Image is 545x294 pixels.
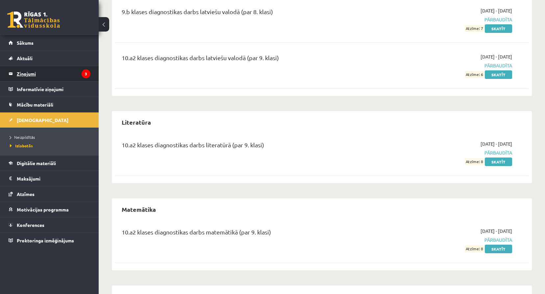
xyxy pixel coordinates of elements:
[9,156,90,171] a: Digitālie materiāli
[17,237,74,243] span: Proktoringa izmēģinājums
[9,171,90,186] a: Maksājumi
[9,82,90,97] a: Informatīvie ziņojumi
[465,25,484,32] span: Atzīme: 7
[10,134,92,140] a: Neizpildītās
[7,12,60,28] a: Rīgas 1. Tālmācības vidusskola
[485,245,512,253] a: Skatīt
[388,149,512,156] span: Pārbaudīta
[485,158,512,166] a: Skatīt
[82,69,90,78] i: 3
[115,114,158,130] h2: Literatūra
[9,51,90,66] a: Aktuāli
[9,233,90,248] a: Proktoringa izmēģinājums
[465,158,484,165] span: Atzīme: 8
[10,143,33,148] span: Izlabotās
[9,202,90,217] a: Motivācijas programma
[17,82,90,97] legend: Informatīvie ziņojumi
[17,40,34,46] span: Sākums
[481,140,512,147] span: [DATE] - [DATE]
[122,140,379,153] div: 10.a2 klases diagnostikas darbs literatūrā (par 9. klasi)
[481,7,512,14] span: [DATE] - [DATE]
[485,24,512,33] a: Skatīt
[17,222,44,228] span: Konferences
[388,236,512,243] span: Pārbaudīta
[122,228,379,240] div: 10.a2 klases diagnostikas darbs matemātikā (par 9. klasi)
[9,112,90,128] a: [DEMOGRAPHIC_DATA]
[9,217,90,233] a: Konferences
[388,16,512,23] span: Pārbaudīta
[17,55,33,61] span: Aktuāli
[10,143,92,149] a: Izlabotās
[485,70,512,79] a: Skatīt
[9,35,90,50] a: Sākums
[17,102,53,108] span: Mācību materiāli
[17,191,35,197] span: Atzīmes
[122,7,379,19] div: 9.b klases diagnostikas darbs latviešu valodā (par 8. klasi)
[122,53,379,65] div: 10.a2 klases diagnostikas darbs latviešu valodā (par 9. klasi)
[388,62,512,69] span: Pārbaudīta
[9,66,90,81] a: Ziņojumi3
[465,245,484,252] span: Atzīme: 8
[9,186,90,202] a: Atzīmes
[9,97,90,112] a: Mācību materiāli
[115,202,162,217] h2: Matemātika
[17,160,56,166] span: Digitālie materiāli
[481,53,512,60] span: [DATE] - [DATE]
[17,66,90,81] legend: Ziņojumi
[10,135,35,140] span: Neizpildītās
[17,207,69,212] span: Motivācijas programma
[17,117,68,123] span: [DEMOGRAPHIC_DATA]
[465,71,484,78] span: Atzīme: 6
[481,228,512,234] span: [DATE] - [DATE]
[17,171,90,186] legend: Maksājumi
